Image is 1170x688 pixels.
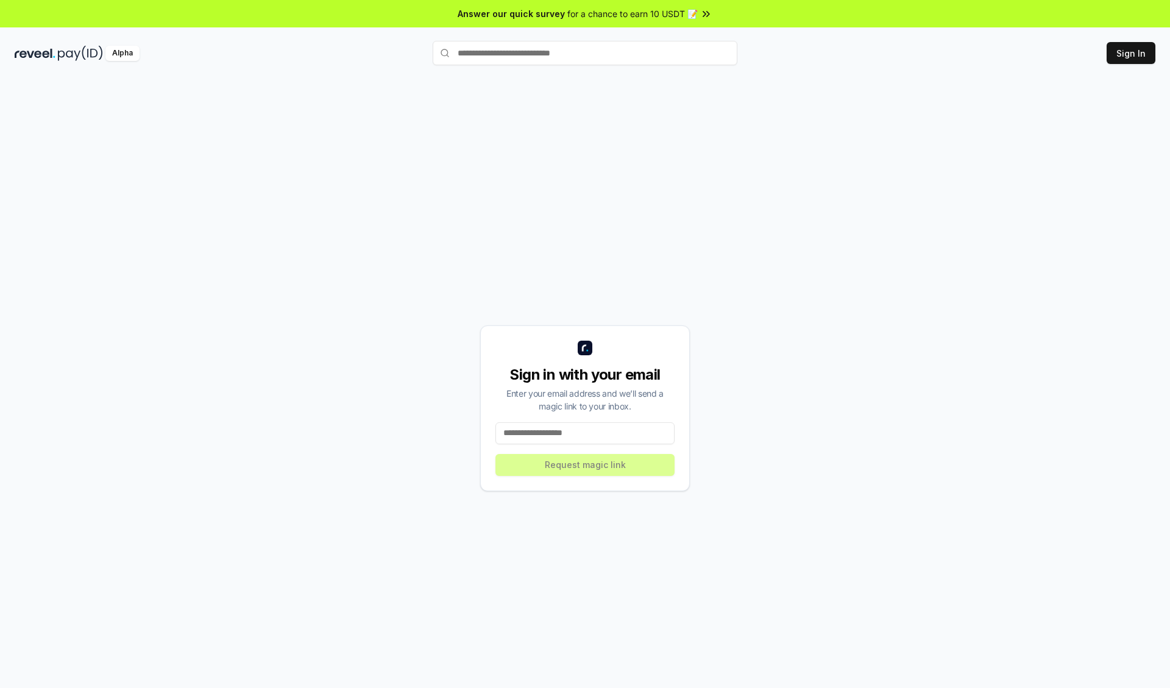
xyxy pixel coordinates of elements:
img: logo_small [578,341,592,355]
span: for a chance to earn 10 USDT 📝 [567,7,698,20]
div: Alpha [105,46,140,61]
button: Sign In [1107,42,1155,64]
div: Enter your email address and we’ll send a magic link to your inbox. [495,387,675,413]
img: reveel_dark [15,46,55,61]
div: Sign in with your email [495,365,675,385]
img: pay_id [58,46,103,61]
span: Answer our quick survey [458,7,565,20]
